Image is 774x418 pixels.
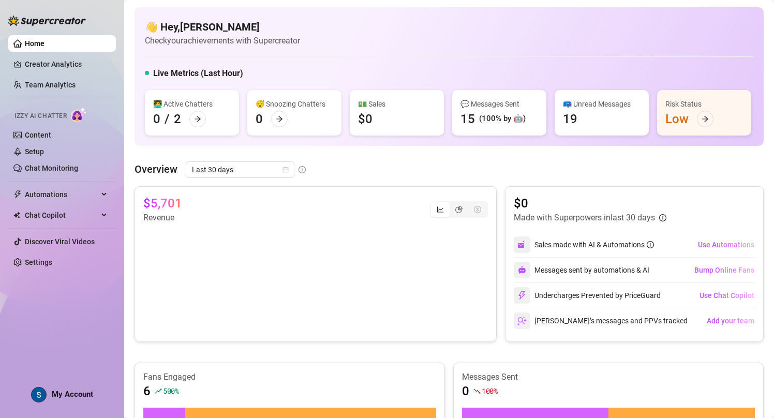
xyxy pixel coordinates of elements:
[514,195,666,212] article: $0
[25,131,51,139] a: Content
[192,162,288,177] span: Last 30 days
[659,214,666,221] span: info-circle
[517,240,527,249] img: svg%3e
[698,241,754,249] span: Use Automations
[460,111,475,127] div: 15
[282,167,289,173] span: calendar
[155,387,162,395] span: rise
[25,147,44,156] a: Setup
[25,39,44,48] a: Home
[706,312,755,329] button: Add your team
[437,206,444,213] span: line-chart
[563,98,641,110] div: 📪 Unread Messages
[52,390,93,399] span: My Account
[455,206,463,213] span: pie-chart
[694,262,755,278] button: Bump Online Fans
[473,387,481,395] span: fall
[135,161,177,177] article: Overview
[707,317,754,325] span: Add your team
[517,316,527,325] img: svg%3e
[256,98,333,110] div: 😴 Snoozing Chatters
[25,56,108,72] a: Creator Analytics
[462,383,469,399] article: 0
[299,166,306,173] span: info-circle
[153,98,231,110] div: 👩‍💻 Active Chatters
[14,111,67,121] span: Izzy AI Chatter
[358,98,436,110] div: 💵 Sales
[534,239,654,250] div: Sales made with AI & Automations
[71,107,87,122] img: AI Chatter
[163,386,179,396] span: 500 %
[482,386,498,396] span: 100 %
[460,98,538,110] div: 💬 Messages Sent
[25,258,52,266] a: Settings
[697,236,755,253] button: Use Automations
[25,237,95,246] a: Discover Viral Videos
[694,266,754,274] span: Bump Online Fans
[143,195,182,212] article: $5,701
[25,81,76,89] a: Team Analytics
[143,212,182,224] article: Revenue
[153,111,160,127] div: 0
[514,312,688,329] div: [PERSON_NAME]’s messages and PPVs tracked
[276,115,283,123] span: arrow-right
[665,98,743,110] div: Risk Status
[647,241,654,248] span: info-circle
[699,287,755,304] button: Use Chat Copilot
[25,186,98,203] span: Automations
[145,20,300,34] h4: 👋 Hey, [PERSON_NAME]
[174,111,181,127] div: 2
[739,383,764,408] iframe: Intercom live chat
[474,206,481,213] span: dollar-circle
[143,383,151,399] article: 6
[479,113,526,125] div: (100% by 🤖)
[514,212,655,224] article: Made with Superpowers in last 30 days
[514,287,661,304] div: Undercharges Prevented by PriceGuard
[13,212,20,219] img: Chat Copilot
[25,207,98,223] span: Chat Copilot
[518,266,526,274] img: svg%3e
[153,67,243,80] h5: Live Metrics (Last Hour)
[358,111,373,127] div: $0
[25,164,78,172] a: Chat Monitoring
[32,387,46,402] img: AEdFTp4T1D8hUrF7s4LBLKXr1fNZHJdT1ShcJAyFTCmp=s96-c
[563,111,577,127] div: 19
[13,190,22,199] span: thunderbolt
[430,201,488,218] div: segmented control
[194,115,201,123] span: arrow-right
[462,371,755,383] article: Messages Sent
[256,111,263,127] div: 0
[8,16,86,26] img: logo-BBDzfeDw.svg
[143,371,436,383] article: Fans Engaged
[514,262,649,278] div: Messages sent by automations & AI
[699,291,754,300] span: Use Chat Copilot
[145,34,300,47] article: Check your achievements with Supercreator
[517,291,527,300] img: svg%3e
[702,115,709,123] span: arrow-right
